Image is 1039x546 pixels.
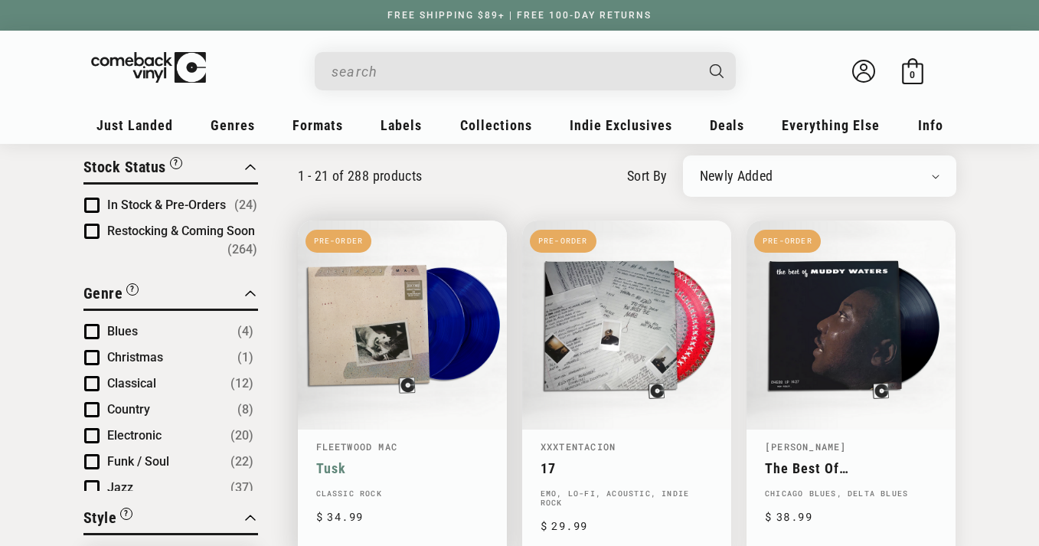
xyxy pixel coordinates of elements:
input: When autocomplete results are available use up and down arrows to review and enter to select [332,56,694,87]
span: Labels [381,117,422,133]
span: Country [107,402,150,417]
span: Number of products: (20) [230,427,253,445]
button: Filter by Stock Status [83,155,182,182]
div: Search [315,52,736,90]
span: Deals [710,117,744,133]
span: Genres [211,117,255,133]
a: The Best Of [PERSON_NAME] [765,460,937,476]
a: Fleetwood Mac [316,440,398,453]
span: Number of products: (1) [237,348,253,367]
span: Blues [107,324,138,338]
span: In Stock & Pre-Orders [107,198,226,212]
button: Filter by Genre [83,282,139,309]
a: Xxxtentacion [541,440,616,453]
p: 1 - 21 of 288 products [298,168,423,184]
span: Number of products: (264) [227,240,257,259]
button: Search [696,52,737,90]
span: Number of products: (8) [237,401,253,419]
span: Restocking & Coming Soon [107,224,255,238]
span: Genre [83,284,123,302]
span: Number of products: (37) [230,479,253,497]
span: Collections [460,117,532,133]
a: Tusk [316,460,488,476]
a: [PERSON_NAME] [765,440,847,453]
a: FREE SHIPPING $89+ | FREE 100-DAY RETURNS [372,10,667,21]
span: Stock Status [83,158,166,176]
span: Formats [292,117,343,133]
button: Filter by Style [83,506,133,533]
span: Number of products: (24) [234,196,257,214]
span: Number of products: (4) [237,322,253,341]
span: Everything Else [782,117,880,133]
span: Just Landed [96,117,173,133]
span: Number of products: (12) [230,374,253,393]
a: 17 [541,460,713,476]
span: Classical [107,376,156,391]
span: Funk / Soul [107,454,169,469]
span: Electronic [107,428,162,443]
label: sort by [627,165,668,186]
span: Number of products: (22) [230,453,253,471]
span: Info [918,117,943,133]
span: 0 [910,69,915,80]
span: Jazz [107,480,133,495]
span: Style [83,508,117,527]
span: Christmas [107,350,163,365]
span: Indie Exclusives [570,117,672,133]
